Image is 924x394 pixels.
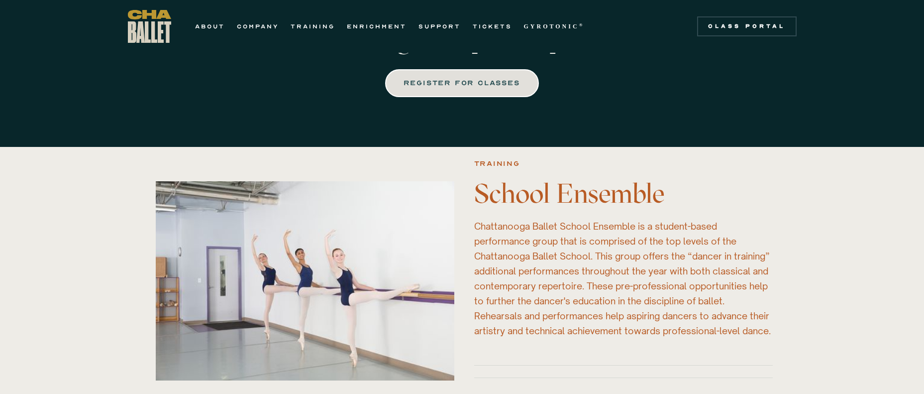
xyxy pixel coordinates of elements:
a: TRAINING [291,20,335,32]
div: Training [474,158,520,170]
strong: GYROTONIC [524,23,579,30]
div: Class Portal [703,22,791,30]
a: ENRICHMENT [347,20,407,32]
a: Class Portal [697,16,797,36]
a: ABOUT [195,20,225,32]
div: Chattanooga Ballet School Ensemble is a student-based performance group that is comprised of the ... [474,219,773,338]
a: REGISTER FOR CLASSES [385,69,538,97]
a: home [128,10,171,43]
a: COMPANY [237,20,279,32]
h3: School Ensemble [474,179,773,209]
div: REGISTER FOR CLASSES [404,77,519,89]
p: Register [DATE] [307,24,617,54]
sup: ® [579,22,585,27]
a: GYROTONIC® [524,20,585,32]
a: TICKETS [473,20,512,32]
a: SUPPORT [418,20,461,32]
